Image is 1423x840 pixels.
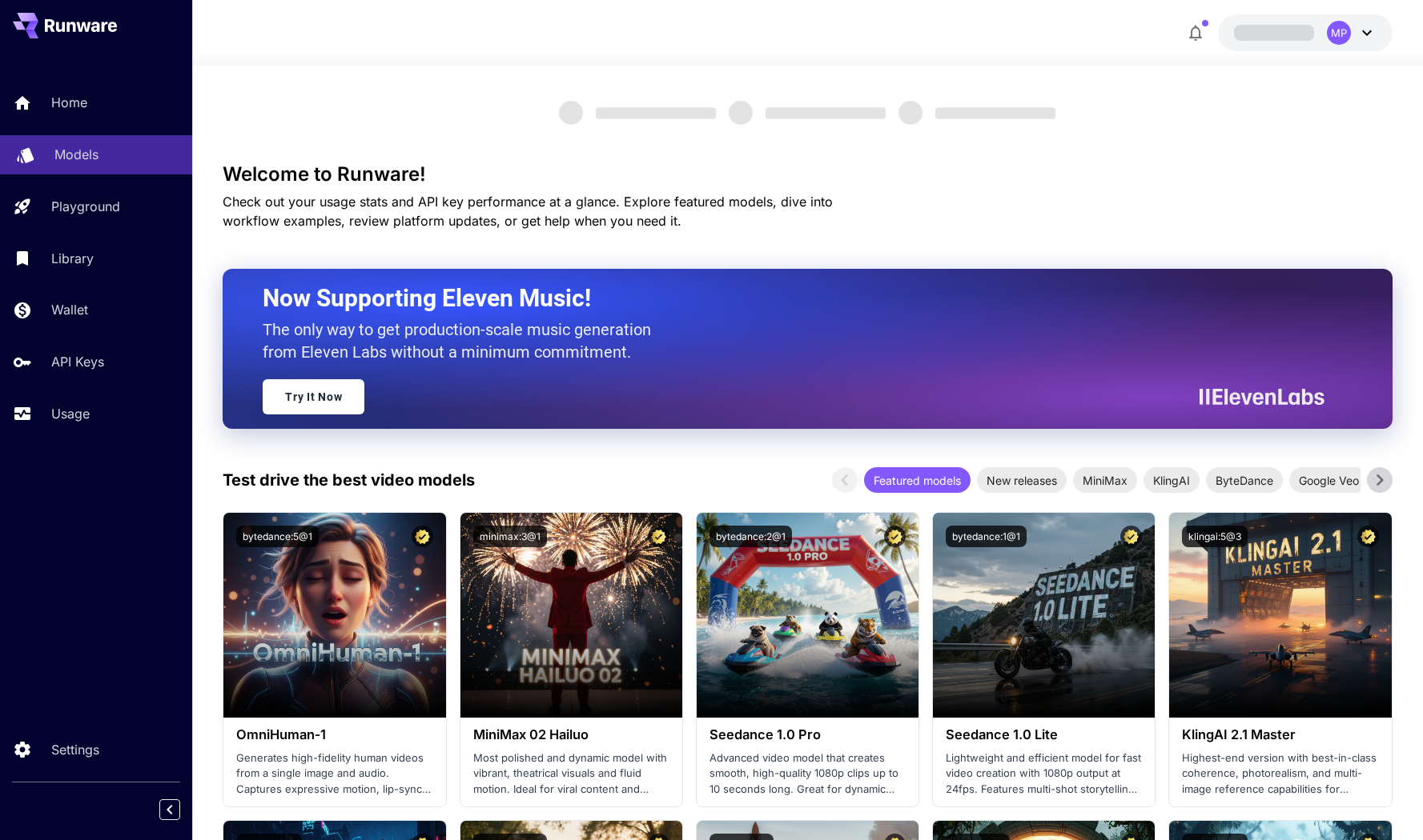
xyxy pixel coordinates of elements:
[709,727,906,742] h3: Seedance 1.0 Pro
[460,513,682,718] img: alt
[51,404,90,423] p: Usage
[473,727,669,742] h3: MiniMax 02 Hailuo
[1327,21,1351,45] div: MP
[709,750,906,798] p: Advanced video model that creates smooth, high-quality 1080p clips up to 10 seconds long. Great f...
[1182,727,1378,742] h3: KlingAI 2.1 Master
[977,467,1067,493] div: New releases
[236,727,432,742] h3: OmniHuman‑1
[171,795,192,824] div: Collapse sidebar
[51,93,87,112] p: Home
[1120,526,1142,547] button: Certified Model – Vetted for best performance and includes a commercial license.
[223,163,1392,186] h3: Welcome to Runware!
[946,526,1027,547] button: bytedance:1@1
[1144,467,1200,493] div: KlingAI
[263,283,1312,314] h2: Now Supporting Eleven Music!
[223,468,475,492] p: Test drive the best video models
[223,194,833,229] span: Check out your usage stats and API key performance at a glance. Explore featured models, dive int...
[933,513,1155,718] img: alt
[977,472,1067,489] span: New releases
[1289,472,1369,489] span: Google Veo
[946,727,1142,742] h3: Seedance 1.0 Lite
[1182,750,1378,798] p: Highest-end version with best-in-class coherence, photorealism, and multi-image reference capabil...
[709,526,792,547] button: bytedance:2@1
[1073,472,1137,489] span: MiniMax
[946,750,1142,798] p: Lightweight and efficient model for fast video creation with 1080p output at 24fps. Features mult...
[864,467,971,493] div: Featured models
[223,513,445,718] img: alt
[236,526,319,547] button: bytedance:5@1
[54,145,98,164] p: Models
[1073,467,1137,493] div: MiniMax
[51,249,94,268] p: Library
[1357,526,1379,547] button: Certified Model – Vetted for best performance and includes a commercial license.
[1289,467,1369,493] div: Google Veo
[473,750,669,798] p: Most polished and dynamic model with vibrant, theatrical visuals and fluid motion. Ideal for vira...
[51,197,120,216] p: Playground
[1206,467,1283,493] div: ByteDance
[412,526,433,547] button: Certified Model – Vetted for best performance and includes a commercial license.
[1206,472,1283,489] span: ByteDance
[263,318,663,363] p: The only way to get production-scale music generation from Eleven Labs without a minimum commitment.
[884,526,906,547] button: Certified Model – Vetted for best performance and includes a commercial license.
[1169,513,1391,718] img: alt
[1182,526,1248,547] button: klingai:5@3
[263,379,364,414] a: Try It Now
[51,740,99,759] p: Settings
[159,799,180,820] button: Collapse sidebar
[864,472,971,489] span: Featured models
[51,300,88,319] p: Wallet
[236,750,432,798] p: Generates high-fidelity human videos from a single image and audio. Captures expressive motion, l...
[1218,14,1393,51] button: MP
[1144,472,1200,489] span: KlingAI
[473,526,547,547] button: minimax:3@1
[648,526,669,547] button: Certified Model – Vetted for best performance and includes a commercial license.
[697,513,919,718] img: alt
[51,352,104,371] p: API Keys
